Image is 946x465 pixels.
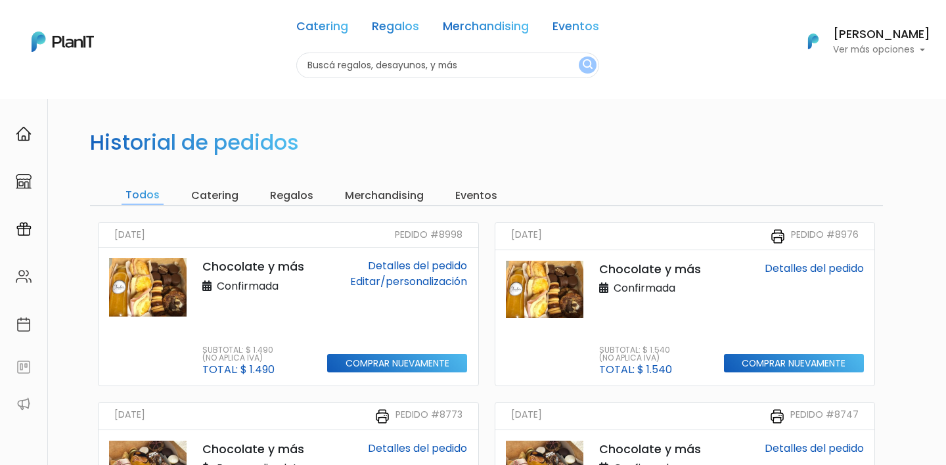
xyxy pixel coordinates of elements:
p: Chocolate y más [202,258,311,275]
small: Pedido #8976 [791,228,859,244]
p: Total: $ 1.490 [202,365,275,375]
a: Regalos [372,21,419,37]
a: Detalles del pedido [765,441,864,456]
input: Todos [122,187,164,205]
h2: Historial de pedidos [90,130,299,155]
small: Pedido #8773 [395,408,462,424]
img: PlanIt Logo [799,27,828,56]
img: printer-31133f7acbd7ec30ea1ab4a3b6864c9b5ed483bd8d1a339becc4798053a55bbc.svg [769,409,785,424]
img: partners-52edf745621dab592f3b2c58e3bca9d71375a7ef29c3b500c9f145b62cc070d4.svg [16,396,32,412]
img: marketplace-4ceaa7011d94191e9ded77b95e3339b90024bf715f7c57f8cf31f2d8c509eaba.svg [16,173,32,189]
small: Pedido #8998 [395,228,462,242]
a: Detalles del pedido [765,261,864,276]
p: Ver más opciones [833,45,930,55]
img: home-e721727adea9d79c4d83392d1f703f7f8bce08238fde08b1acbfd93340b81755.svg [16,126,32,142]
img: people-662611757002400ad9ed0e3c099ab2801c6687ba6c219adb57efc949bc21e19d.svg [16,269,32,284]
small: [DATE] [114,228,145,242]
p: Total: $ 1.540 [599,365,672,375]
input: Comprar nuevamente [724,354,864,373]
p: (No aplica IVA) [202,354,275,362]
img: campaigns-02234683943229c281be62815700db0a1741e53638e28bf9629b52c665b00959.svg [16,221,32,237]
a: Eventos [552,21,599,37]
p: Subtotal: $ 1.540 [599,346,672,354]
img: thumb_PHOTO-2022-03-20-15-16-39.jpg [506,261,583,318]
input: Catering [187,187,242,205]
p: Confirmada [599,280,675,296]
p: Subtotal: $ 1.490 [202,346,275,354]
p: Chocolate y más [599,441,708,458]
input: Eventos [451,187,501,205]
img: feedback-78b5a0c8f98aac82b08bfc38622c3050aee476f2c9584af64705fc4e61158814.svg [16,359,32,375]
img: calendar-87d922413cdce8b2cf7b7f5f62616a5cf9e4887200fb71536465627b3292af00.svg [16,317,32,332]
input: Buscá regalos, desayunos, y más [296,53,599,78]
small: [DATE] [511,228,542,244]
img: thumb_PHOTO-2022-03-20-15-16-39.jpg [109,258,187,317]
a: Editar/personalización [350,274,467,289]
p: Chocolate y más [202,441,311,458]
img: PlanIt Logo [32,32,94,52]
input: Merchandising [341,187,428,205]
img: printer-31133f7acbd7ec30ea1ab4a3b6864c9b5ed483bd8d1a339becc4798053a55bbc.svg [374,409,390,424]
small: [DATE] [114,408,145,424]
h6: [PERSON_NAME] [833,29,930,41]
a: Detalles del pedido [368,441,467,456]
input: Comprar nuevamente [327,354,467,373]
a: Merchandising [443,21,529,37]
button: PlanIt Logo [PERSON_NAME] Ver más opciones [791,24,930,58]
a: Detalles del pedido [368,258,467,273]
p: Chocolate y más [599,261,708,278]
img: search_button-432b6d5273f82d61273b3651a40e1bd1b912527efae98b1b7a1b2c0702e16a8d.svg [583,59,593,72]
input: Regalos [266,187,317,205]
p: (No aplica IVA) [599,354,672,362]
img: printer-31133f7acbd7ec30ea1ab4a3b6864c9b5ed483bd8d1a339becc4798053a55bbc.svg [770,229,786,244]
a: Catering [296,21,348,37]
small: Pedido #8747 [790,408,859,424]
p: Confirmada [202,278,279,294]
small: [DATE] [511,408,542,424]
